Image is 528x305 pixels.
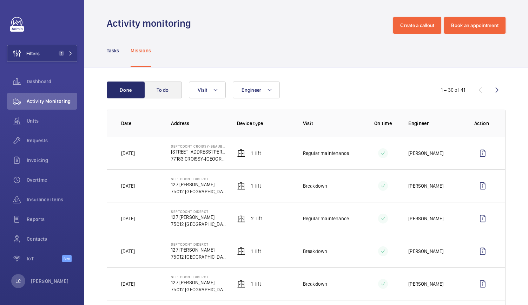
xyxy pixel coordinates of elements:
span: Requests [27,137,77,144]
p: Action [474,120,491,127]
span: Invoicing [27,157,77,164]
span: Activity Monitoring [27,98,77,105]
img: elevator.svg [237,214,245,223]
p: [PERSON_NAME] [408,150,443,157]
div: 1 – 30 of 41 [441,86,465,93]
p: Breakdown [303,280,328,287]
p: 2 Lift [251,215,262,222]
p: 1 Lift [251,150,261,157]
p: Regular maintenance [303,215,349,222]
p: 75012 [GEOGRAPHIC_DATA] [171,188,226,195]
span: Units [27,117,77,124]
span: Overtime [27,176,77,183]
p: 75012 [GEOGRAPHIC_DATA] [171,253,226,260]
img: elevator.svg [237,182,245,190]
p: 127 [PERSON_NAME] [171,181,226,188]
p: [PERSON_NAME] [408,182,443,189]
span: Contacts [27,235,77,242]
p: Date [121,120,160,127]
p: [DATE] [121,150,135,157]
p: [DATE] [121,248,135,255]
p: Septodont DIDEROT [171,275,226,279]
p: Septodont DIDEROT [171,177,226,181]
p: Engineer [408,120,463,127]
p: Visit [303,120,358,127]
p: Septodont DIDEROT [171,242,226,246]
p: 75012 [GEOGRAPHIC_DATA] [171,221,226,228]
img: elevator.svg [237,280,245,288]
p: [PERSON_NAME] [408,248,443,255]
span: IoT [27,255,62,262]
p: Regular maintenance [303,150,349,157]
span: 1 [59,51,64,56]
p: 1 Lift [251,280,261,287]
span: Visit [198,87,207,93]
button: Book an appointment [444,17,506,34]
span: Reports [27,216,77,223]
button: Engineer [233,82,280,98]
p: 1 Lift [251,248,261,255]
button: To do [144,82,182,98]
p: Missions [131,47,151,54]
p: [PERSON_NAME] [31,278,69,285]
img: elevator.svg [237,247,245,255]
p: [STREET_ADDRESS][PERSON_NAME] [171,148,226,155]
p: Breakdown [303,182,328,189]
p: 127 [PERSON_NAME] [171,246,226,253]
span: Beta [62,255,72,262]
button: Filters1 [7,45,77,62]
p: [PERSON_NAME] [408,280,443,287]
button: Create a callout [393,17,441,34]
span: Engineer [242,87,261,93]
span: Dashboard [27,78,77,85]
p: Septodont DIDEROT [171,209,226,214]
p: On time [369,120,397,127]
p: 77183 CROISSY-[GEOGRAPHIC_DATA] [171,155,226,162]
p: [DATE] [121,280,135,287]
p: 75012 [GEOGRAPHIC_DATA] [171,286,226,293]
p: Address [171,120,226,127]
p: Septodont Croissy-Beaubourg [171,144,226,148]
h1: Activity monitoring [107,17,195,30]
p: [DATE] [121,215,135,222]
span: Insurance items [27,196,77,203]
p: 127 [PERSON_NAME] [171,279,226,286]
p: Device type [237,120,292,127]
p: 127 [PERSON_NAME] [171,214,226,221]
p: [DATE] [121,182,135,189]
p: 1 Lift [251,182,261,189]
p: LC [15,278,21,285]
p: Tasks [107,47,119,54]
button: Visit [189,82,226,98]
img: elevator.svg [237,149,245,157]
span: Filters [26,50,40,57]
p: Breakdown [303,248,328,255]
button: Done [107,82,145,98]
p: [PERSON_NAME] [408,215,443,222]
